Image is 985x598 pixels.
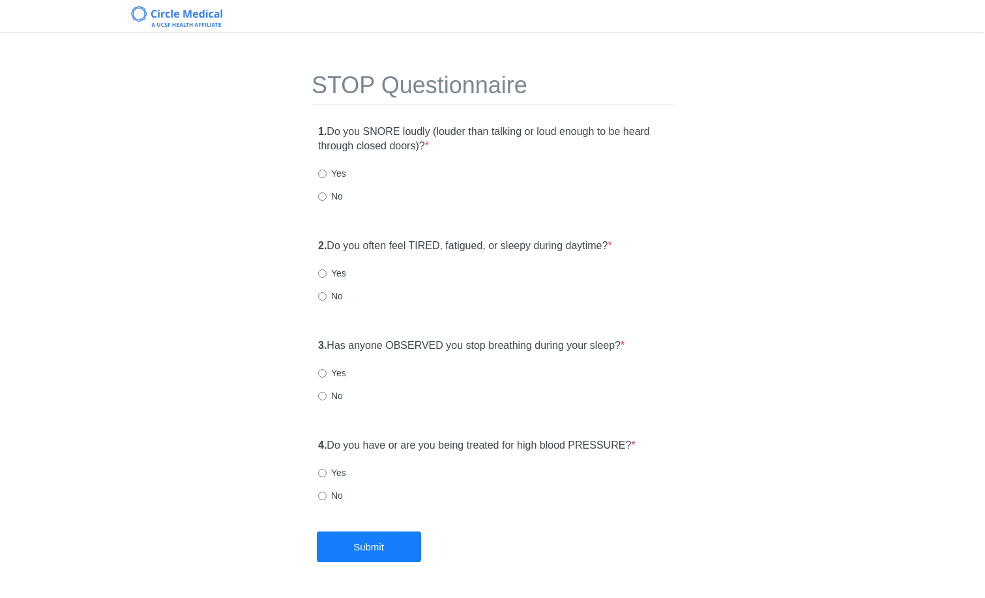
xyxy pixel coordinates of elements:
[318,489,343,502] label: No
[318,267,346,280] label: Yes
[318,170,327,178] input: Yes
[318,438,636,453] label: Do you have or are you being treated for high blood PRESSURE?
[131,6,223,27] img: Circle Medical Logo
[318,126,327,137] strong: 1.
[318,366,346,380] label: Yes
[312,72,673,105] h1: STOP Questionnaire
[318,240,327,251] strong: 2.
[318,192,327,201] input: No
[317,531,421,562] button: Submit
[318,440,327,451] strong: 4.
[318,167,346,180] label: Yes
[318,190,343,203] label: No
[318,469,327,477] input: Yes
[318,290,343,303] label: No
[318,369,327,378] input: Yes
[318,340,327,351] strong: 3.
[318,269,327,278] input: Yes
[318,239,612,254] label: Do you often feel TIRED, fatigued, or sleepy during daytime?
[318,466,346,479] label: Yes
[318,392,327,400] input: No
[318,292,327,301] input: No
[318,492,327,500] input: No
[318,389,343,402] label: No
[318,338,625,353] label: Has anyone OBSERVED you stop breathing during your sleep?
[318,125,667,155] label: Do you SNORE loudly (louder than talking or loud enough to be heard through closed doors)?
